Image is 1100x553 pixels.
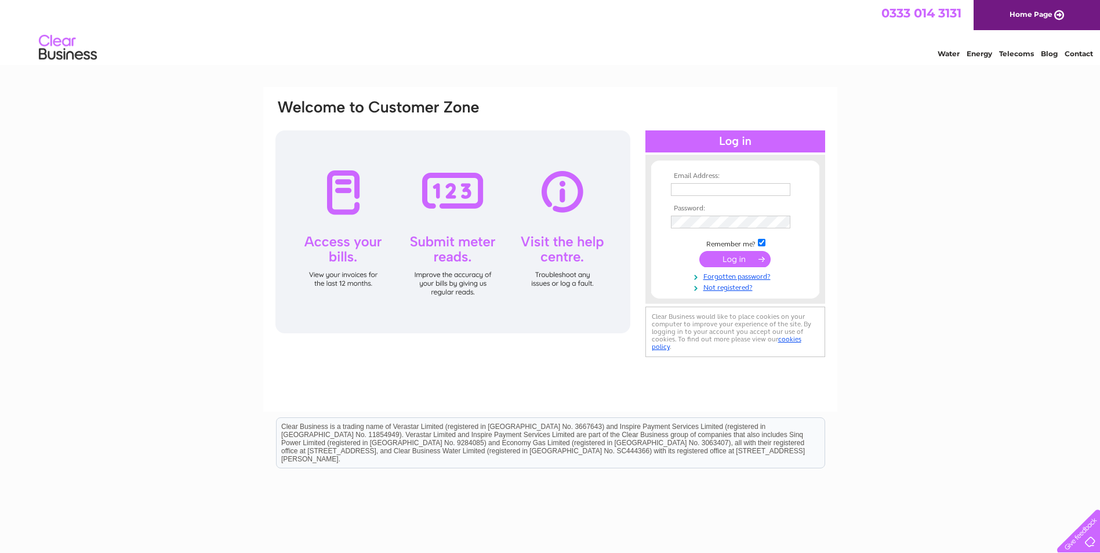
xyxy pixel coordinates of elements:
[671,270,803,281] a: Forgotten password?
[38,30,97,66] img: logo.png
[668,205,803,213] th: Password:
[938,49,960,58] a: Water
[277,6,825,56] div: Clear Business is a trading name of Verastar Limited (registered in [GEOGRAPHIC_DATA] No. 3667643...
[1041,49,1058,58] a: Blog
[668,172,803,180] th: Email Address:
[699,251,771,267] input: Submit
[652,335,801,351] a: cookies policy
[881,6,961,20] a: 0333 014 3131
[967,49,992,58] a: Energy
[668,237,803,249] td: Remember me?
[1065,49,1093,58] a: Contact
[645,307,825,357] div: Clear Business would like to place cookies on your computer to improve your experience of the sit...
[671,281,803,292] a: Not registered?
[999,49,1034,58] a: Telecoms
